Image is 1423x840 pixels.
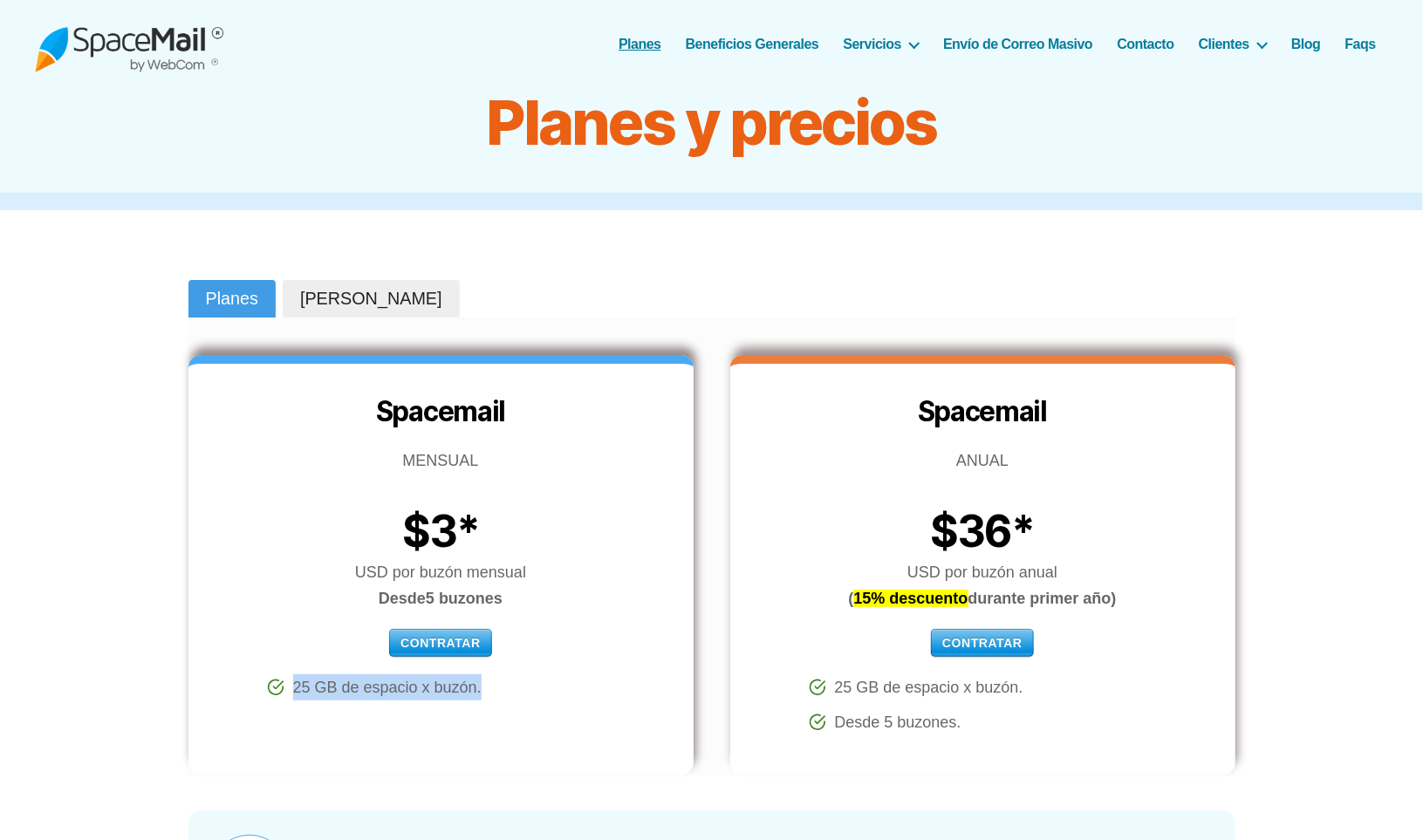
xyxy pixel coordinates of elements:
[619,36,661,52] a: Planes
[848,590,1116,607] strong: ( durante primer año)
[730,394,1235,430] h2: Spacemail
[943,36,1092,52] a: Envío de Correo Masivo
[35,16,223,72] img: Spacemail
[628,36,1388,52] nav: Horizontal
[1117,36,1173,52] a: Contacto
[188,559,694,611] p: USD por buzón mensual
[293,674,482,700] span: 25 GB de espacio x buzón.
[853,590,968,607] mark: 15% descuento
[206,287,258,311] span: Planes
[188,447,694,474] p: MENSUAL
[379,590,426,607] strong: Desde
[686,36,819,52] a: Beneficios Generales
[730,447,1235,474] p: ANUAL
[379,590,503,607] strong: 5 buzones
[300,287,442,311] span: [PERSON_NAME]
[188,394,694,430] h2: Spacemail
[835,674,1023,700] span: 25 GB de espacio x buzón.
[1291,36,1321,52] a: Blog
[1345,36,1376,52] a: Faqs
[730,559,1235,611] p: USD por buzón anual
[835,709,961,735] span: Desde 5 buzones.
[844,36,920,52] a: Servicios
[1199,36,1267,52] a: Clientes
[276,88,1148,158] h1: Planes y precios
